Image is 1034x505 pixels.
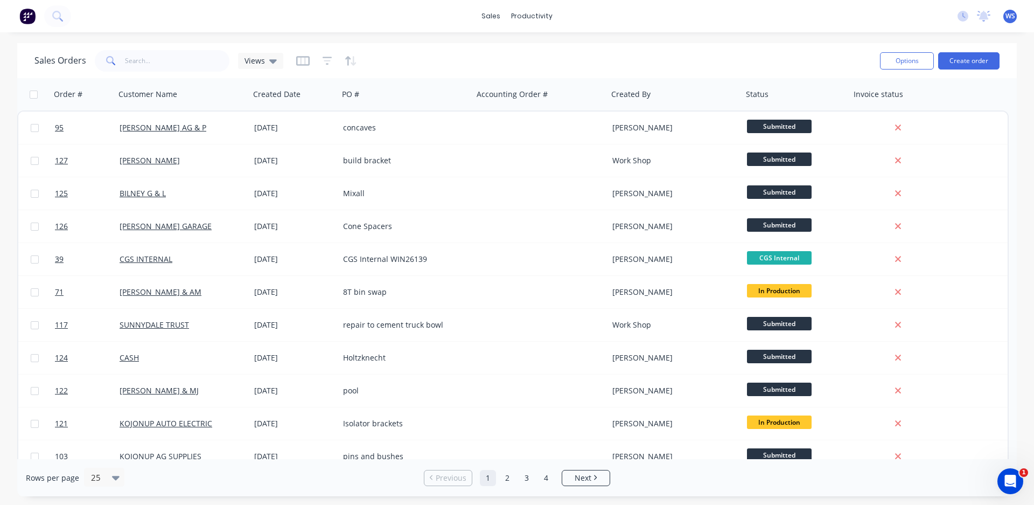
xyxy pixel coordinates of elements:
[55,385,68,396] span: 122
[55,407,120,440] a: 121
[562,473,610,483] a: Next page
[55,122,64,133] span: 95
[1005,11,1015,21] span: WS
[612,122,732,133] div: [PERSON_NAME]
[54,89,82,100] div: Order #
[343,188,463,199] div: Mixall
[55,309,120,341] a: 117
[254,122,334,133] div: [DATE]
[19,8,36,24] img: Factory
[120,254,172,264] a: CGS INTERNAL
[120,320,189,330] a: SUNNYDALE TRUST
[55,177,120,210] a: 125
[120,155,180,165] a: [PERSON_NAME]
[747,448,812,462] span: Submitted
[499,470,515,486] a: Page 2
[254,254,334,265] div: [DATE]
[480,470,496,486] a: Page 1 is your current page
[55,155,68,166] span: 127
[1019,468,1028,477] span: 1
[747,251,812,265] span: CGS Internal
[120,287,201,297] a: [PERSON_NAME] & AM
[343,418,463,429] div: Isolator brackets
[118,89,177,100] div: Customer Name
[436,473,466,483] span: Previous
[612,155,732,166] div: Work Shop
[254,320,334,330] div: [DATE]
[938,52,1000,70] button: Create order
[120,352,139,363] a: CASH
[880,52,934,70] button: Options
[747,284,812,298] span: In Production
[55,254,64,265] span: 39
[55,112,120,144] a: 95
[254,221,334,232] div: [DATE]
[343,352,463,363] div: Holtzknecht
[343,221,463,232] div: Cone Spacers
[254,352,334,363] div: [DATE]
[612,188,732,199] div: [PERSON_NAME]
[424,473,472,483] a: Previous page
[612,221,732,232] div: [PERSON_NAME]
[55,276,120,308] a: 71
[254,451,334,462] div: [DATE]
[747,350,812,363] span: Submitted
[477,89,548,100] div: Accounting Order #
[244,55,265,66] span: Views
[747,383,812,396] span: Submitted
[254,385,334,396] div: [DATE]
[55,243,120,275] a: 39
[519,470,535,486] a: Page 3
[854,89,903,100] div: Invoice status
[55,144,120,177] a: 127
[343,122,463,133] div: concaves
[55,188,68,199] span: 125
[343,254,463,265] div: CGS Internal WIN26139
[612,320,732,330] div: Work Shop
[612,287,732,298] div: [PERSON_NAME]
[26,473,79,483] span: Rows per page
[997,468,1023,494] iframe: Intercom live chat
[120,418,212,428] a: KOJONUP AUTO ELECTRIC
[747,218,812,232] span: Submitted
[120,122,206,133] a: [PERSON_NAME] AG & P
[476,8,506,24] div: sales
[612,352,732,363] div: [PERSON_NAME]
[747,185,812,199] span: Submitted
[55,210,120,243] a: 126
[55,375,120,407] a: 122
[55,352,68,363] span: 124
[55,287,64,298] span: 71
[343,451,463,462] div: pins and bushes
[342,89,359,100] div: PO #
[55,320,68,330] span: 117
[612,385,732,396] div: [PERSON_NAME]
[125,50,230,72] input: Search...
[538,470,554,486] a: Page 4
[747,317,812,330] span: Submitted
[343,287,463,298] div: 8T bin swap
[747,153,812,166] span: Submitted
[253,89,301,100] div: Created Date
[612,418,732,429] div: [PERSON_NAME]
[254,155,334,166] div: [DATE]
[34,56,86,66] h1: Sales Orders
[120,188,166,198] a: BILNEY G & L
[612,254,732,265] div: [PERSON_NAME]
[420,470,614,486] ul: Pagination
[612,451,732,462] div: [PERSON_NAME]
[254,188,334,199] div: [DATE]
[747,120,812,133] span: Submitted
[55,451,68,462] span: 103
[254,418,334,429] div: [DATE]
[343,320,463,330] div: repair to cement truck bowl
[120,385,199,396] a: [PERSON_NAME] & MJ
[746,89,768,100] div: Status
[343,155,463,166] div: build bracket
[120,451,201,461] a: KOJONUP AG SUPPLIES
[254,287,334,298] div: [DATE]
[343,385,463,396] div: pool
[55,342,120,374] a: 124
[575,473,591,483] span: Next
[55,440,120,473] a: 103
